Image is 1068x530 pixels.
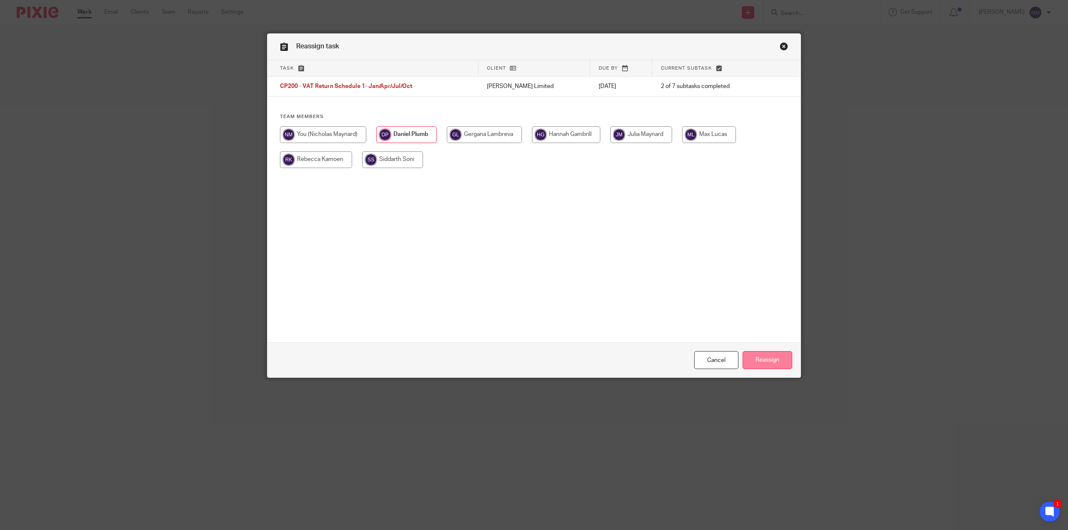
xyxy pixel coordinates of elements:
[652,77,767,97] td: 2 of 7 subtasks completed
[599,66,618,70] span: Due by
[280,84,412,90] span: CP200 - VAT Return Schedule 1- Jan/Apr/Jul/Oct
[780,42,788,53] a: Close this dialog window
[661,66,712,70] span: Current subtask
[743,351,792,369] input: Reassign
[487,82,582,90] p: [PERSON_NAME] Limited
[487,66,506,70] span: Client
[599,82,644,90] p: [DATE]
[694,351,738,369] a: Close this dialog window
[280,66,294,70] span: Task
[280,113,788,120] h4: Team members
[1053,500,1062,508] div: 1
[296,43,339,50] span: Reassign task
